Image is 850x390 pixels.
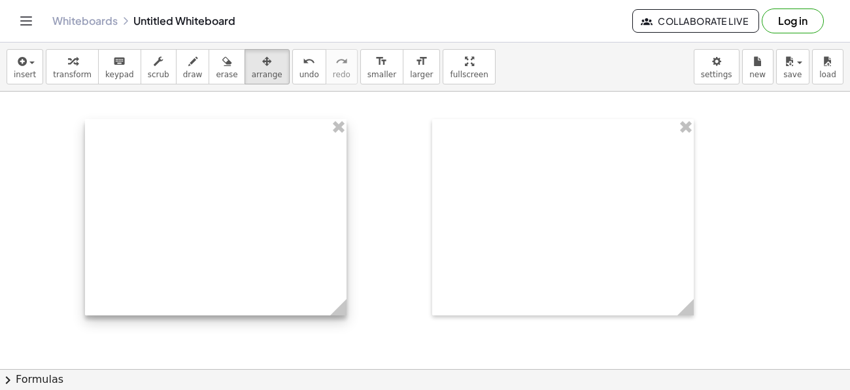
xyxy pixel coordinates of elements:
button: insert [7,49,43,84]
span: settings [701,70,732,79]
button: draw [176,49,210,84]
span: fullscreen [450,70,488,79]
button: Log in [762,9,824,33]
button: settings [694,49,739,84]
button: keyboardkeypad [98,49,141,84]
a: Whiteboards [52,14,118,27]
span: smaller [367,70,396,79]
button: fullscreen [443,49,495,84]
span: keypad [105,70,134,79]
span: save [783,70,802,79]
button: undoundo [292,49,326,84]
button: load [812,49,843,84]
i: undo [303,54,315,69]
i: redo [335,54,348,69]
i: format_size [415,54,428,69]
button: format_sizelarger [403,49,440,84]
span: undo [299,70,319,79]
button: scrub [141,49,177,84]
span: load [819,70,836,79]
span: scrub [148,70,169,79]
span: insert [14,70,36,79]
span: larger [410,70,433,79]
i: format_size [375,54,388,69]
button: erase [209,49,245,84]
button: arrange [245,49,290,84]
span: draw [183,70,203,79]
span: Collaborate Live [643,15,748,27]
span: redo [333,70,350,79]
button: Toggle navigation [16,10,37,31]
button: Collaborate Live [632,9,759,33]
button: redoredo [326,49,358,84]
span: erase [216,70,237,79]
span: arrange [252,70,282,79]
button: transform [46,49,99,84]
span: transform [53,70,92,79]
span: new [749,70,766,79]
button: format_sizesmaller [360,49,403,84]
button: save [776,49,809,84]
button: new [742,49,773,84]
i: keyboard [113,54,126,69]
